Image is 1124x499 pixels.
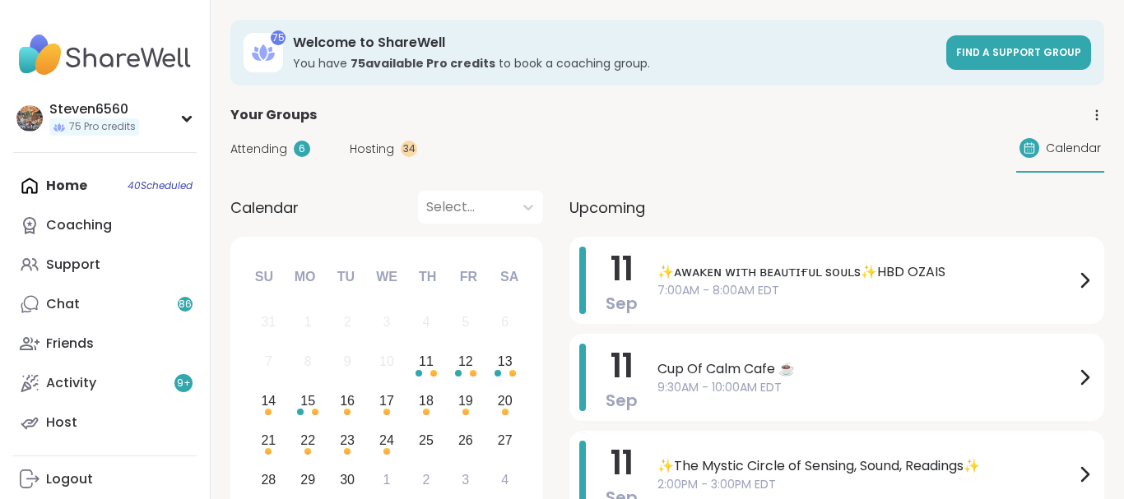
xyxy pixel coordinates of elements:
div: Logout [46,470,93,488]
a: Friends [13,324,197,363]
div: Host [46,414,77,432]
span: 86 [179,298,192,312]
div: 23 [340,429,355,451]
div: 11 [419,350,434,372]
div: Choose Saturday, October 4th, 2025 [487,462,523,497]
div: 34 [401,141,417,157]
img: ShareWell Nav Logo [13,26,197,84]
div: 4 [422,311,430,333]
div: Choose Thursday, September 11th, 2025 [409,344,444,380]
div: 6 [294,141,310,157]
div: Not available Sunday, August 31st, 2025 [251,305,286,340]
div: 5 [462,311,469,333]
span: 7:00AM - 8:00AM EDT [657,282,1075,299]
div: Choose Sunday, September 21st, 2025 [251,423,286,458]
div: 9 [344,350,351,372]
div: month 2025-09 [248,303,524,499]
div: We [369,259,405,295]
div: Choose Monday, September 29th, 2025 [290,462,326,497]
div: 27 [498,429,513,451]
span: Upcoming [569,196,645,219]
div: 10 [379,350,394,372]
div: Not available Sunday, September 7th, 2025 [251,344,286,380]
span: 2:00PM - 3:00PM EDT [657,476,1075,493]
span: 9:30AM - 10:00AM EDT [657,379,1075,396]
div: Choose Friday, September 12th, 2025 [448,344,483,380]
div: 19 [458,390,473,412]
div: Choose Monday, September 15th, 2025 [290,384,326,419]
span: Calendar [230,196,299,219]
div: Choose Friday, October 3rd, 2025 [448,462,483,497]
span: ✨The Mystic Circle of Sensing, Sound, Readings✨ [657,456,1075,476]
span: Your Groups [230,105,317,125]
div: 12 [458,350,473,372]
div: 3 [462,469,469,491]
div: 15 [300,390,315,412]
img: Steven6560 [16,105,43,132]
div: Coaching [46,216,112,234]
a: Logout [13,460,197,499]
div: 14 [261,390,276,412]
div: 18 [419,390,434,412]
div: 22 [300,429,315,451]
span: Attending [230,141,287,158]
div: 8 [304,350,312,372]
div: Choose Friday, September 26th, 2025 [448,423,483,458]
div: Chat [46,295,80,313]
div: Support [46,256,100,274]
div: 75 [271,30,286,45]
span: Sep [606,292,638,315]
div: Not available Wednesday, September 3rd, 2025 [369,305,405,340]
div: Not available Friday, September 5th, 2025 [448,305,483,340]
div: 1 [304,311,312,333]
span: 11 [611,343,634,389]
div: 2 [344,311,351,333]
h3: You have to book a coaching group. [293,55,936,72]
div: Tu [327,259,364,295]
div: Steven6560 [49,100,139,118]
a: Activity9+ [13,363,197,403]
div: Not available Tuesday, September 2nd, 2025 [330,305,365,340]
div: 17 [379,390,394,412]
div: Not available Monday, September 8th, 2025 [290,344,326,380]
div: 1 [383,469,391,491]
span: Calendar [1046,140,1101,157]
div: Choose Thursday, September 25th, 2025 [409,423,444,458]
div: Choose Tuesday, September 23rd, 2025 [330,423,365,458]
div: Choose Monday, September 22nd, 2025 [290,423,326,458]
div: Choose Saturday, September 20th, 2025 [487,384,523,419]
a: Find a support group [946,35,1091,70]
span: 75 Pro credits [69,120,136,134]
div: Choose Sunday, September 28th, 2025 [251,462,286,497]
div: 6 [501,311,509,333]
a: Chat86 [13,284,197,324]
div: 26 [458,429,473,451]
a: Coaching [13,206,197,245]
span: 9 + [177,377,191,390]
div: Choose Thursday, October 2nd, 2025 [409,462,444,497]
div: 29 [300,469,315,491]
div: Not available Wednesday, September 10th, 2025 [369,344,405,380]
div: 24 [379,429,394,451]
div: Choose Tuesday, September 30th, 2025 [330,462,365,497]
div: Choose Wednesday, October 1st, 2025 [369,462,405,497]
b: 75 available Pro credit s [351,55,495,72]
div: Choose Wednesday, September 24th, 2025 [369,423,405,458]
div: 30 [340,469,355,491]
div: Not available Saturday, September 6th, 2025 [487,305,523,340]
div: Th [410,259,446,295]
div: Choose Wednesday, September 17th, 2025 [369,384,405,419]
span: 11 [611,440,634,486]
div: Choose Thursday, September 18th, 2025 [409,384,444,419]
div: Choose Saturday, September 27th, 2025 [487,423,523,458]
div: 31 [261,311,276,333]
div: 16 [340,390,355,412]
span: ✨ᴀᴡᴀᴋᴇɴ ᴡɪᴛʜ ʙᴇᴀᴜᴛɪғᴜʟ sᴏᴜʟs✨HBD OZAIS [657,262,1075,282]
div: Activity [46,374,96,392]
div: 28 [261,469,276,491]
div: Not available Thursday, September 4th, 2025 [409,305,444,340]
a: Host [13,403,197,442]
div: 25 [419,429,434,451]
div: 3 [383,311,391,333]
div: Choose Friday, September 19th, 2025 [448,384,483,419]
